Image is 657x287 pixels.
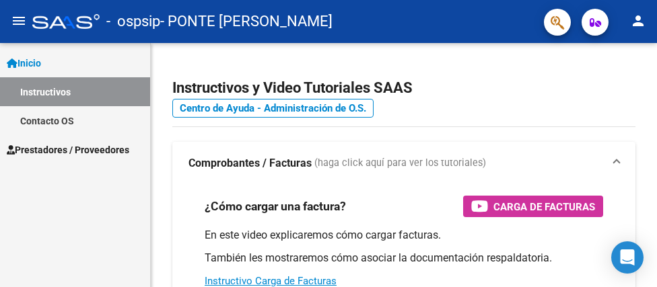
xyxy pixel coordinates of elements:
[160,7,333,36] span: - PONTE [PERSON_NAME]
[11,13,27,29] mat-icon: menu
[205,197,346,216] h3: ¿Cómo cargar una factura?
[172,99,374,118] a: Centro de Ayuda - Administración de O.S.
[463,196,603,217] button: Carga de Facturas
[611,241,644,274] div: Open Intercom Messenger
[7,142,129,157] span: Prestadores / Proveedores
[314,156,486,171] span: (haga click aquí para ver los tutoriales)
[630,13,646,29] mat-icon: person
[205,275,337,287] a: Instructivo Carga de Facturas
[106,7,160,36] span: - ospsip
[7,56,41,71] span: Inicio
[205,228,603,243] p: En este video explicaremos cómo cargar facturas.
[493,198,595,215] span: Carga de Facturas
[172,75,635,101] h2: Instructivos y Video Tutoriales SAAS
[205,251,603,265] p: También les mostraremos cómo asociar la documentación respaldatoria.
[172,142,635,185] mat-expansion-panel-header: Comprobantes / Facturas (haga click aquí para ver los tutoriales)
[188,156,312,171] strong: Comprobantes / Facturas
